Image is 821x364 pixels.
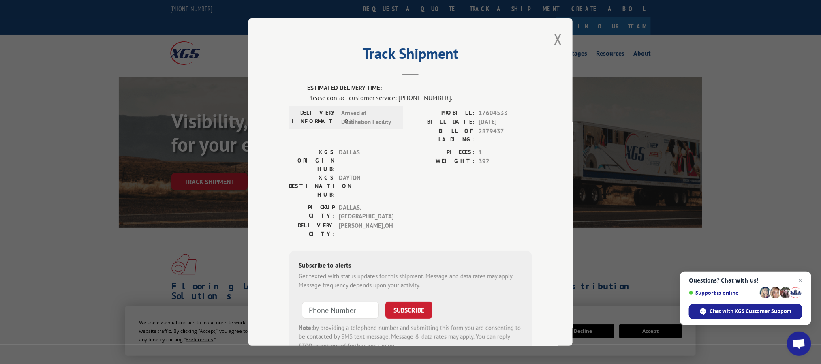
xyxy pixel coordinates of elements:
span: DALLAS , [GEOGRAPHIC_DATA] [339,203,393,221]
div: Get texted with status updates for this shipment. Message and data rates may apply. Message frequ... [299,272,522,290]
label: XGS DESTINATION HUB: [289,173,335,199]
button: SUBSCRIBE [385,301,432,318]
span: DALLAS [339,148,393,173]
label: DELIVERY INFORMATION: [291,108,337,126]
label: BILL DATE: [410,118,475,127]
h2: Track Shipment [289,48,532,63]
label: XGS ORIGIN HUB: [289,148,335,173]
label: PICKUP CITY: [289,203,335,221]
div: Chat with XGS Customer Support [689,304,802,319]
label: BILL OF LADING: [410,126,475,143]
label: DELIVERY CITY: [289,221,335,238]
div: Subscribe to alerts [299,260,522,272]
span: Chat with XGS Customer Support [710,308,792,315]
span: 392 [479,157,532,166]
span: 17604533 [479,108,532,118]
span: Support is online [689,290,757,296]
span: [PERSON_NAME] , OH [339,221,393,238]
span: Questions? Chat with us! [689,277,802,284]
input: Phone Number [302,301,379,318]
span: 1 [479,148,532,157]
span: [DATE] [479,118,532,127]
span: Arrived at Destination Facility [341,108,396,126]
button: Close modal [554,28,562,50]
strong: Note: [299,323,313,331]
label: PROBILL: [410,108,475,118]
span: 2879437 [479,126,532,143]
span: DAYTON [339,173,393,199]
label: WEIGHT: [410,157,475,166]
div: by providing a telephone number and submitting this form you are consenting to be contacted by SM... [299,323,522,351]
div: Open chat [787,332,811,356]
label: PIECES: [410,148,475,157]
label: ESTIMATED DELIVERY TIME: [307,84,532,93]
div: Please contact customer service: [PHONE_NUMBER]. [307,92,532,102]
span: Close chat [795,276,805,285]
